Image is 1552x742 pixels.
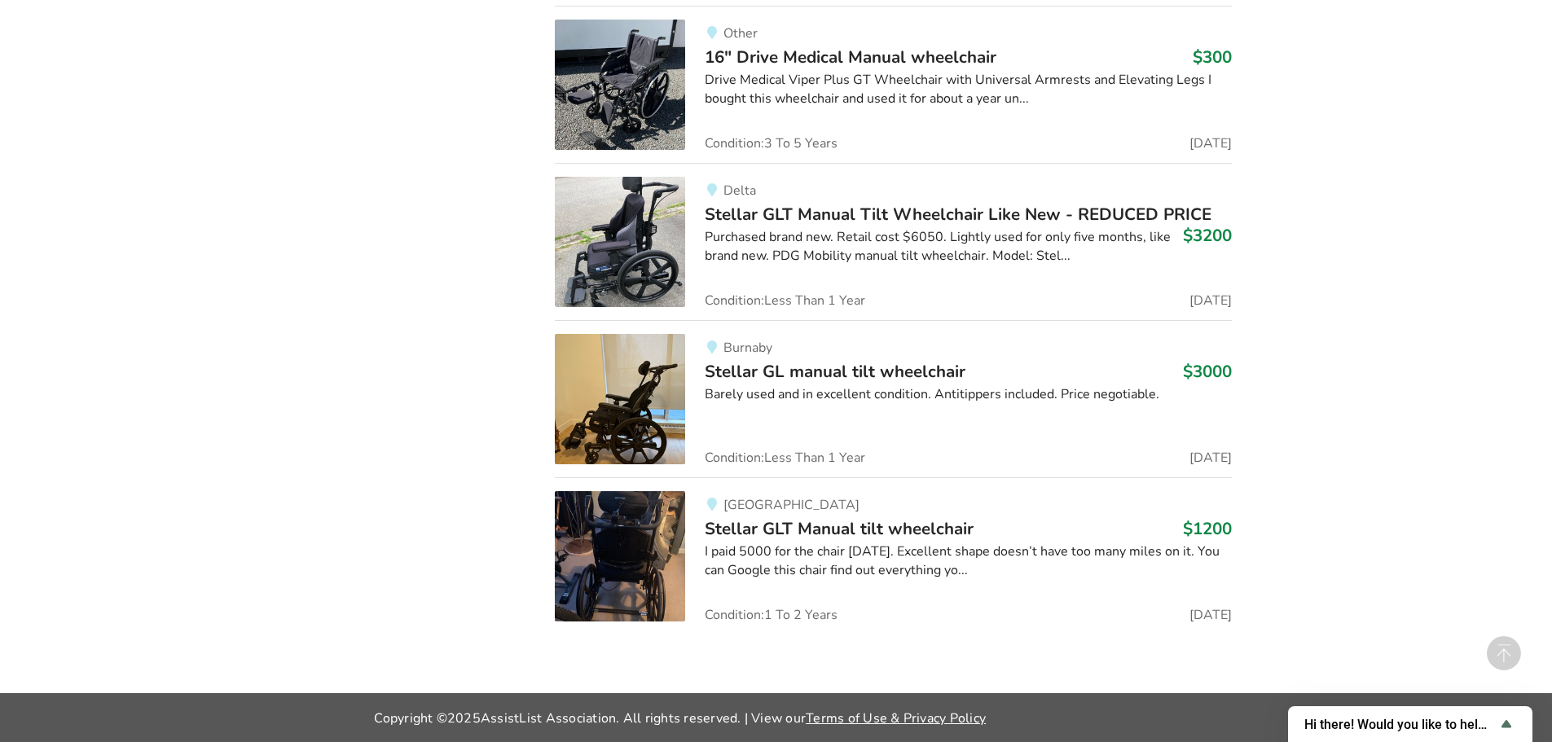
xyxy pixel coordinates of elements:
button: Show survey - Hi there! Would you like to help us improve AssistList? [1304,714,1516,734]
div: I paid 5000 for the chair [DATE]. Excellent shape doesn’t have too many miles on it. You can Goog... [705,542,1232,580]
span: Burnaby [723,339,772,357]
span: Condition: Less Than 1 Year [705,294,865,307]
div: Purchased brand new. Retail cost $6050. Lightly used for only five months, like brand new. PDG Mo... [705,228,1232,266]
span: [DATE] [1189,137,1232,150]
a: mobility-stellar glt manual tilt wheelchair like new - reduced priceDeltaStellar GLT Manual Tilt ... [555,163,1232,320]
h3: $3000 [1183,361,1232,382]
span: [GEOGRAPHIC_DATA] [723,496,860,514]
span: Stellar GLT Manual Tilt Wheelchair Like New - REDUCED PRICE [705,203,1211,226]
h3: $1200 [1183,518,1232,539]
span: Delta [723,182,756,200]
span: [DATE] [1189,451,1232,464]
span: [DATE] [1189,294,1232,307]
div: Barely used and in excellent condition. Antitippers included. Price negotiable. [705,385,1232,404]
div: Drive Medical Viper Plus GT Wheelchair with Universal Armrests and Elevating Legs I bought this w... [705,71,1232,108]
a: Terms of Use & Privacy Policy [806,709,986,727]
img: mobility-stellar gl manual tilt wheelchair [555,334,685,464]
span: Condition: 3 To 5 Years [705,137,838,150]
span: Hi there! Would you like to help us improve AssistList? [1304,717,1497,732]
span: Stellar GL manual tilt wheelchair [705,360,965,383]
a: mobility-16" drive medical manual wheelchairOther16" Drive Medical Manual wheelchair$300Drive Med... [555,6,1232,163]
img: mobility-stellar glt manual tilt wheelchair [555,491,685,621]
span: Stellar GLT Manual tilt wheelchair [705,517,974,540]
span: Condition: 1 To 2 Years [705,608,838,621]
span: Other [723,24,758,42]
a: mobility-stellar gl manual tilt wheelchairBurnabyStellar GL manual tilt wheelchair$3000Barely use... [555,320,1232,477]
a: mobility-stellar glt manual tilt wheelchair [GEOGRAPHIC_DATA]Stellar GLT Manual tilt wheelchair$1... [555,477,1232,621]
span: Condition: Less Than 1 Year [705,451,865,464]
img: mobility-stellar glt manual tilt wheelchair like new - reduced price [555,177,685,307]
span: 16" Drive Medical Manual wheelchair [705,46,996,68]
h3: $3200 [1183,225,1232,246]
span: [DATE] [1189,608,1232,621]
img: mobility-16" drive medical manual wheelchair [555,20,685,150]
h3: $300 [1193,46,1232,68]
